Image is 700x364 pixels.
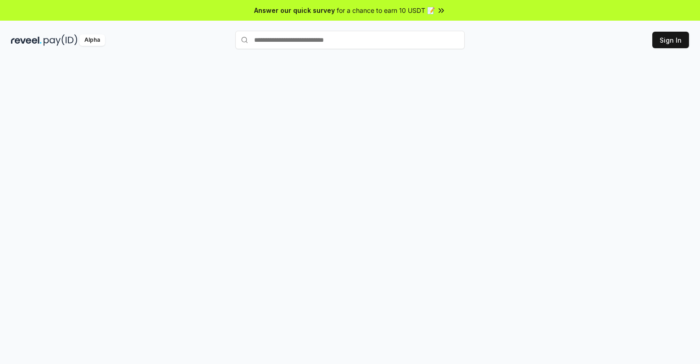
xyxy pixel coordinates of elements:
[11,34,42,46] img: reveel_dark
[79,34,105,46] div: Alpha
[44,34,78,46] img: pay_id
[337,6,435,15] span: for a chance to earn 10 USDT 📝
[254,6,335,15] span: Answer our quick survey
[652,32,689,48] button: Sign In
